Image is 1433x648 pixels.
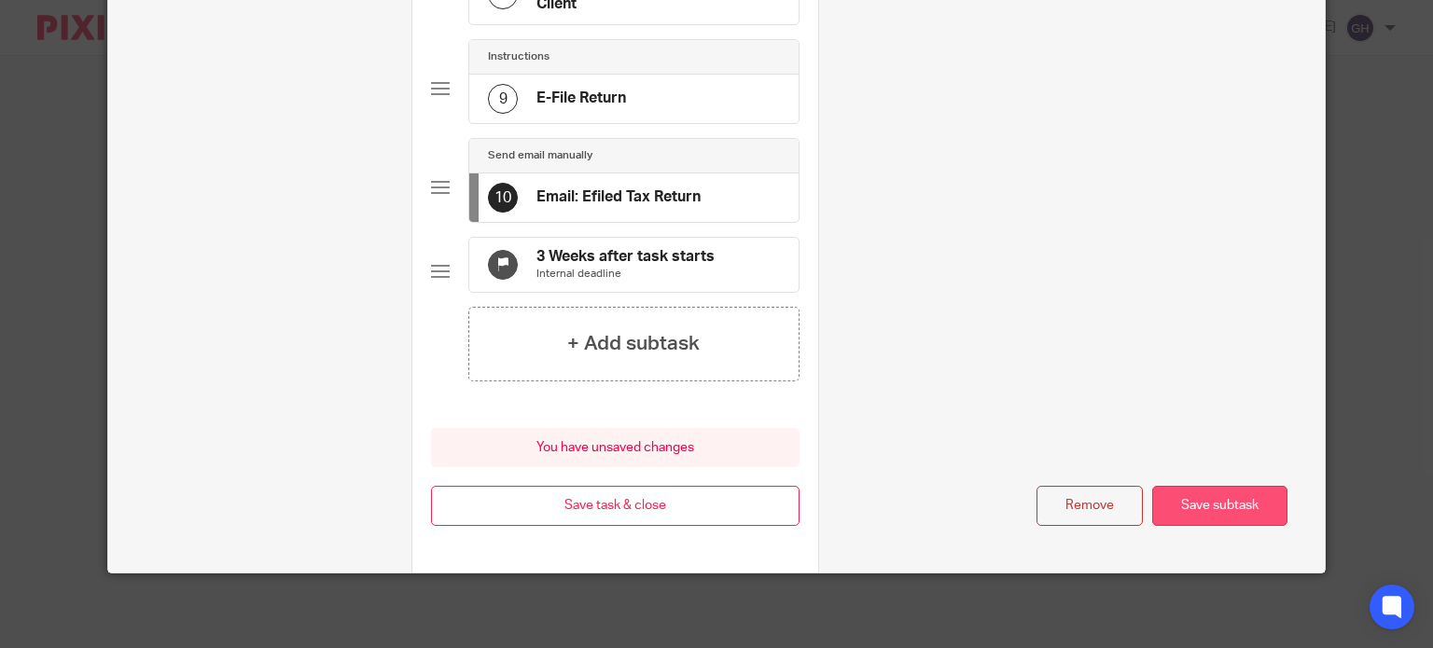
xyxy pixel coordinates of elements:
[488,183,518,213] div: 10
[536,187,701,207] h4: Email: Efiled Tax Return
[1036,486,1143,526] button: Remove
[1152,486,1287,526] button: Save subtask
[536,267,715,282] p: Internal deadline
[536,247,715,267] h4: 3 Weeks after task starts
[488,49,550,64] h4: Instructions
[431,428,800,468] div: You have unsaved changes
[536,89,626,108] h4: E-File Return
[488,84,518,114] div: 9
[567,329,700,358] h4: + Add subtask
[488,148,592,163] h4: Send email manually
[431,486,800,526] button: Save task & close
